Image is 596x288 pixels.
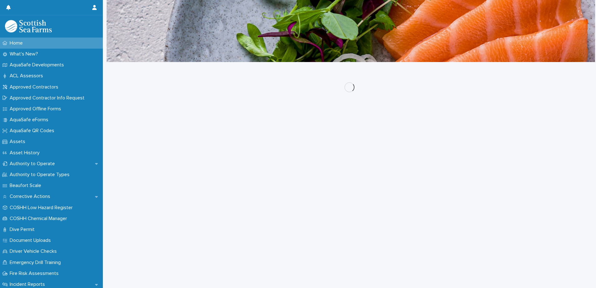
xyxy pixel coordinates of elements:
[7,51,43,57] p: What's New?
[7,194,55,199] p: Corrective Actions
[7,227,40,233] p: Dive Permit
[7,216,72,222] p: COSHH Chemical Manager
[7,260,66,266] p: Emergency Drill Training
[7,73,48,79] p: ACL Assessors
[7,205,78,211] p: COSHH Low Hazard Register
[7,172,74,178] p: Authority to Operate Types
[7,161,60,167] p: Authority to Operate
[7,281,50,287] p: Incident Reports
[7,84,63,90] p: Approved Contractors
[7,248,62,254] p: Driver Vehicle Checks
[7,271,64,276] p: Fire Risk Assessments
[7,139,30,145] p: Assets
[7,128,59,134] p: AquaSafe QR Codes
[5,20,52,32] img: bPIBxiqnSb2ggTQWdOVV
[7,95,89,101] p: Approved Contractor Info Request
[7,62,69,68] p: AquaSafe Developments
[7,117,53,123] p: AquaSafe eForms
[7,150,45,156] p: Asset History
[7,106,66,112] p: Approved Offline Forms
[7,238,56,243] p: Document Uploads
[7,183,46,189] p: Beaufort Scale
[7,40,28,46] p: Home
